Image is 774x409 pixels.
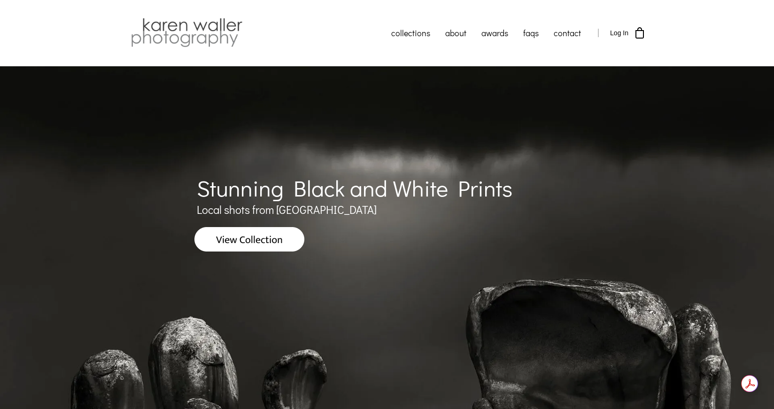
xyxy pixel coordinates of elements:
span: Local shots from [GEOGRAPHIC_DATA] [197,202,377,217]
img: View Collection [194,227,304,252]
a: faqs [516,21,546,45]
a: awards [474,21,516,45]
span: Stunning Black and White Prints [197,173,512,203]
a: about [438,21,474,45]
img: Karen Waller Photography [129,16,245,49]
a: collections [384,21,438,45]
a: contact [546,21,588,45]
span: Log In [610,29,628,37]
